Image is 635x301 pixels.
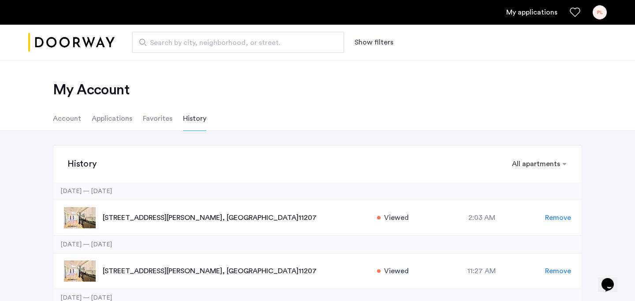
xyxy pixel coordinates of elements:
span: Search by city, neighborhood, or street. [150,37,319,48]
img: logo [28,26,115,59]
img: apartment [64,260,96,282]
div: PL [593,5,607,19]
h2: My Account [53,81,582,99]
span: Viewed [384,266,409,276]
a: My application [506,7,557,18]
h3: History [67,158,97,170]
div: 2:03 AM [418,212,545,223]
span: Remove [545,212,571,223]
img: apartment [64,207,96,228]
input: Apartment Search [132,32,344,53]
span: , [GEOGRAPHIC_DATA] [222,214,299,221]
div: [DATE] — [DATE] [53,182,582,200]
span: Viewed [384,212,409,223]
li: Favorites [143,106,172,131]
button: Show or hide filters [355,37,393,48]
div: [DATE] — [DATE] [53,236,582,253]
div: 11:27 AM [418,266,545,276]
li: History [183,106,206,131]
li: Account [53,106,81,131]
span: , [GEOGRAPHIC_DATA] [222,268,299,275]
li: Applications [92,106,132,131]
a: Cazamio logo [28,26,115,59]
p: [STREET_ADDRESS][PERSON_NAME] 11207 [103,212,368,223]
p: [STREET_ADDRESS][PERSON_NAME] 11207 [103,266,368,276]
span: Remove [545,266,571,276]
iframe: chat widget [598,266,626,292]
a: Favorites [570,7,580,18]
